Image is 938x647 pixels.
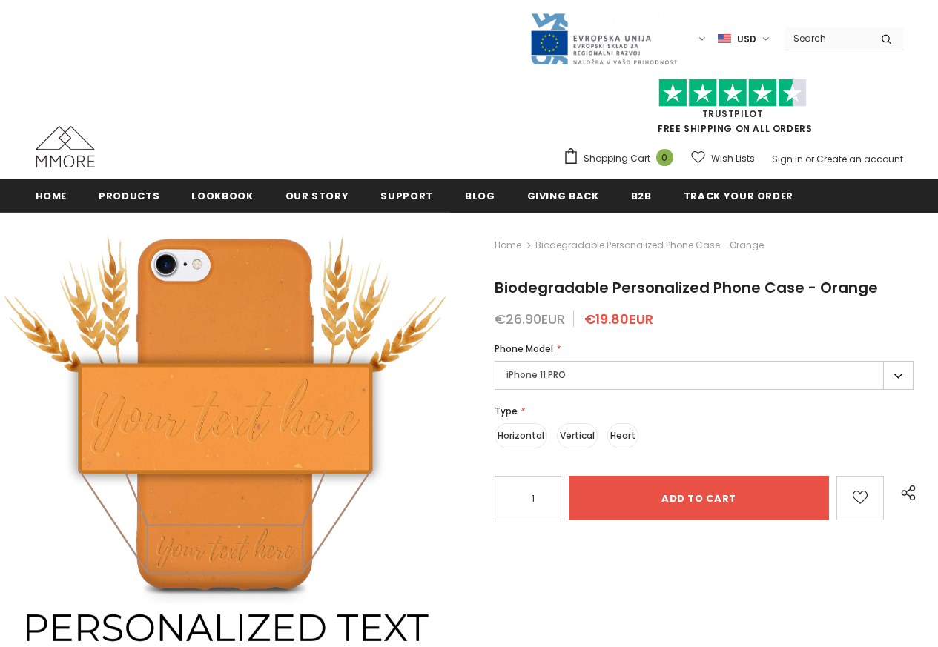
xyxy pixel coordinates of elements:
[495,236,521,254] a: Home
[99,189,159,203] span: Products
[535,236,764,254] span: Biodegradable Personalized Phone Case - Orange
[718,33,731,45] img: USD
[36,126,95,167] img: MMORE Cases
[191,179,253,212] a: Lookbook
[495,361,914,390] label: iPhone 11 PRO
[380,179,433,212] a: support
[465,179,495,212] a: Blog
[495,423,547,448] label: Horizontal
[691,145,755,171] a: Wish Lists
[805,153,814,165] span: or
[527,189,599,203] span: Giving back
[656,149,673,166] span: 0
[631,179,652,212] a: B2B
[563,85,903,135] span: FREE SHIPPING ON ALL ORDERS
[658,79,807,107] img: Trust Pilot Stars
[527,179,599,212] a: Giving back
[607,423,638,448] label: Heart
[285,189,349,203] span: Our Story
[36,189,67,203] span: Home
[772,153,803,165] a: Sign In
[684,189,793,203] span: Track your order
[563,147,681,170] a: Shopping Cart 0
[631,189,652,203] span: B2B
[285,179,349,212] a: Our Story
[711,151,755,166] span: Wish Lists
[529,32,678,44] a: Javni Razpis
[495,310,565,328] span: €26.90EUR
[569,476,829,520] input: Add to cart
[557,423,598,448] label: Vertical
[684,179,793,212] a: Track your order
[380,189,433,203] span: support
[495,277,878,298] span: Biodegradable Personalized Phone Case - Orange
[495,342,553,355] span: Phone Model
[702,107,764,120] a: Trustpilot
[465,189,495,203] span: Blog
[584,151,650,166] span: Shopping Cart
[36,179,67,212] a: Home
[737,32,756,47] span: USD
[495,405,518,417] span: Type
[529,12,678,66] img: Javni Razpis
[99,179,159,212] a: Products
[584,310,653,328] span: €19.80EUR
[816,153,903,165] a: Create an account
[191,189,253,203] span: Lookbook
[785,27,870,49] input: Search Site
